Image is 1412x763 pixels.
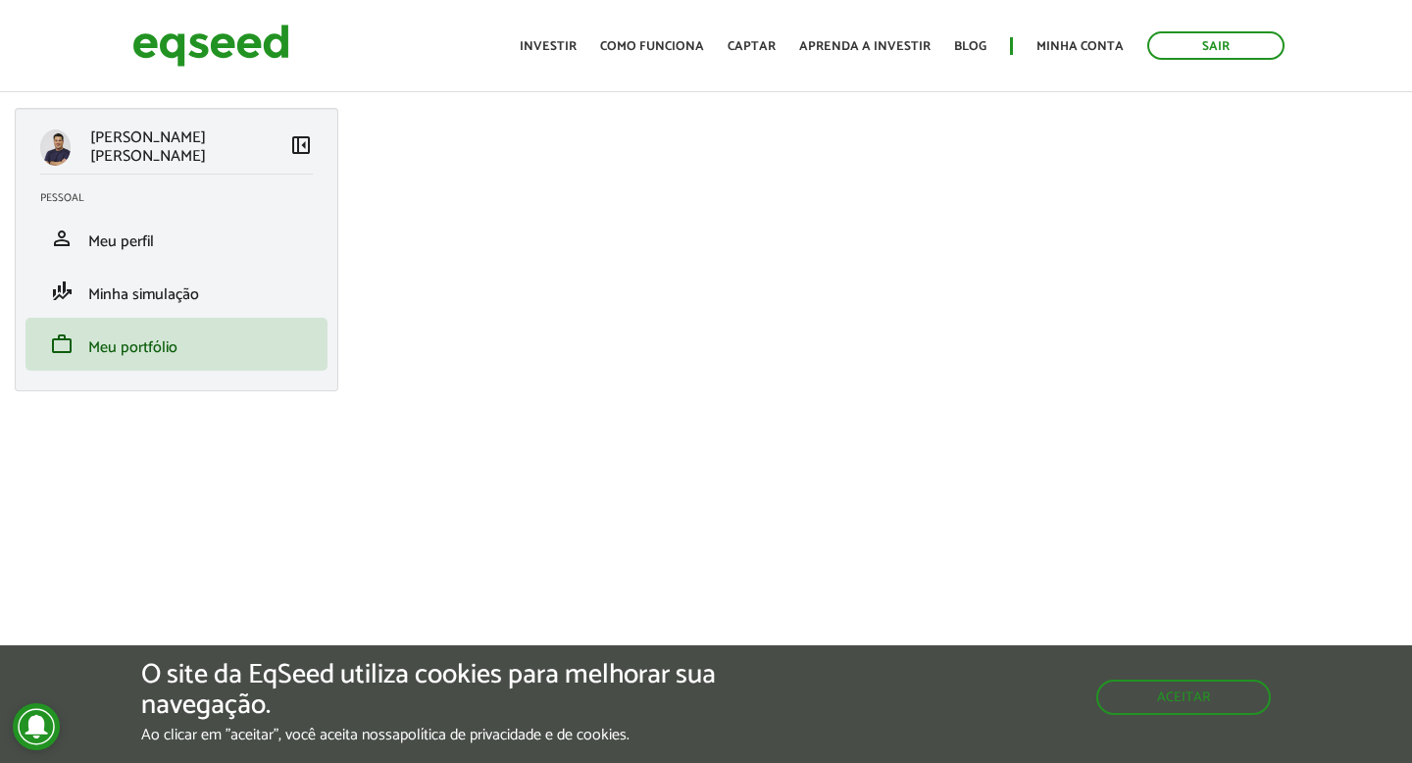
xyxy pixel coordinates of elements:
a: Como funciona [600,40,704,53]
a: Captar [728,40,776,53]
span: left_panel_close [289,133,313,157]
a: Sair [1147,31,1285,60]
span: work [50,332,74,356]
img: EqSeed [132,20,289,72]
a: Aprenda a investir [799,40,931,53]
a: personMeu perfil [40,227,313,250]
li: Meu portfólio [25,318,328,371]
span: Meu portfólio [88,334,177,361]
a: política de privacidade e de cookies [400,728,627,743]
p: [PERSON_NAME] [PERSON_NAME] [90,128,289,166]
li: Minha simulação [25,265,328,318]
p: Ao clicar em "aceitar", você aceita nossa . [141,726,819,744]
button: Aceitar [1096,680,1271,715]
span: Meu perfil [88,229,154,255]
span: finance_mode [50,280,74,303]
h2: Pessoal [40,192,328,204]
a: workMeu portfólio [40,332,313,356]
a: Blog [954,40,986,53]
span: Minha simulação [88,281,199,308]
a: finance_modeMinha simulação [40,280,313,303]
span: person [50,227,74,250]
a: Colapsar menu [289,133,313,161]
a: Investir [520,40,577,53]
h5: O site da EqSeed utiliza cookies para melhorar sua navegação. [141,660,819,721]
li: Meu perfil [25,212,328,265]
a: Minha conta [1036,40,1124,53]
